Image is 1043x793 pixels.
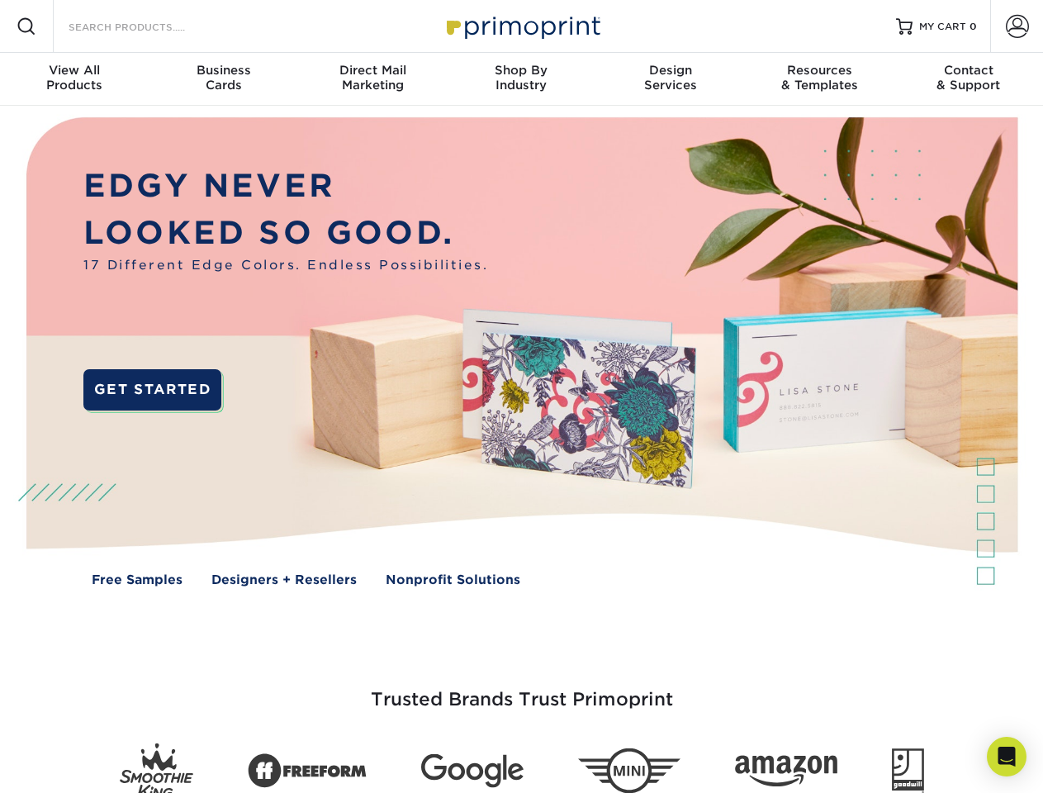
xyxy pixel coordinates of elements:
span: 17 Different Edge Colors. Endless Possibilities. [83,256,488,275]
a: DesignServices [596,53,745,106]
p: EDGY NEVER [83,163,488,210]
input: SEARCH PRODUCTS..... [67,17,228,36]
img: Primoprint [439,8,604,44]
div: Services [596,63,745,93]
span: Shop By [447,63,595,78]
p: LOOKED SO GOOD. [83,210,488,257]
a: BusinessCards [149,53,297,106]
a: Designers + Resellers [211,571,357,590]
span: Business [149,63,297,78]
span: Contact [894,63,1043,78]
h3: Trusted Brands Trust Primoprint [39,649,1005,730]
div: Cards [149,63,297,93]
span: Direct Mail [298,63,447,78]
div: Industry [447,63,595,93]
div: Open Intercom Messenger [987,737,1026,776]
span: Resources [745,63,894,78]
div: & Templates [745,63,894,93]
img: Goodwill [892,748,924,793]
a: GET STARTED [83,369,221,411]
span: 0 [970,21,977,32]
a: Nonprofit Solutions [386,571,520,590]
img: Amazon [735,756,837,787]
a: Direct MailMarketing [298,53,447,106]
a: Contact& Support [894,53,1043,106]
img: Google [421,754,524,788]
iframe: Google Customer Reviews [4,743,140,787]
span: Design [596,63,745,78]
a: Free Samples [92,571,183,590]
a: Resources& Templates [745,53,894,106]
div: Marketing [298,63,447,93]
a: Shop ByIndustry [447,53,595,106]
span: MY CART [919,20,966,34]
div: & Support [894,63,1043,93]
